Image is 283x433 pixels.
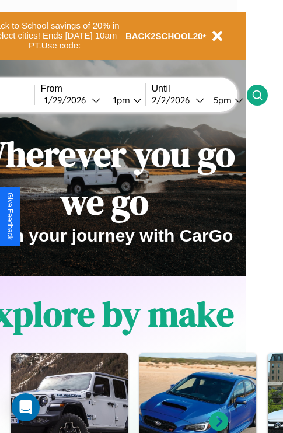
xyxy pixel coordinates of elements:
label: Until [152,83,247,94]
button: 5pm [204,94,247,106]
b: BACK2SCHOOL20 [125,31,203,41]
div: Give Feedback [6,193,14,240]
button: 1pm [104,94,145,106]
div: Open Intercom Messenger [12,393,40,421]
div: 5pm [208,95,235,106]
label: From [41,83,145,94]
div: 2 / 2 / 2026 [152,95,195,106]
div: 1 / 29 / 2026 [44,95,92,106]
div: 1pm [107,95,133,106]
button: 1/29/2026 [41,94,104,106]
